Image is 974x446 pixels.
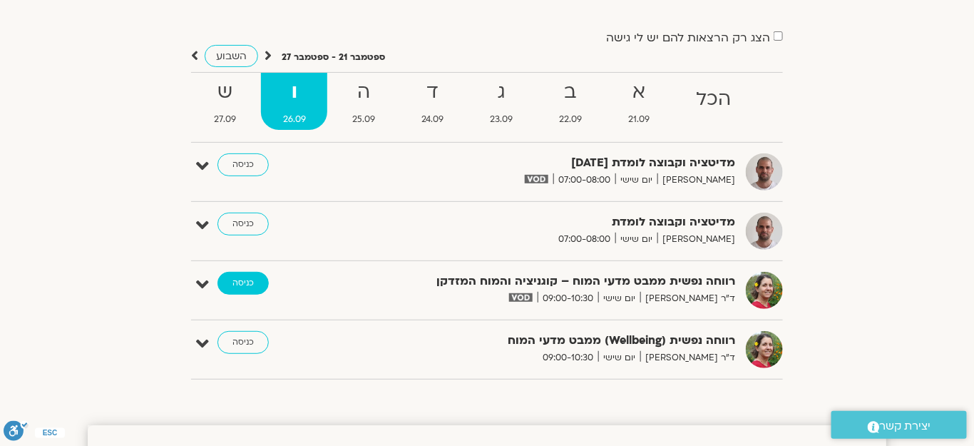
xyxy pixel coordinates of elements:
[598,350,640,365] span: יום שישי
[538,112,604,127] span: 22.09
[607,112,672,127] span: 21.09
[615,173,657,188] span: יום שישי
[525,175,548,183] img: vodicon
[640,350,735,365] span: ד"ר [PERSON_NAME]
[640,291,735,306] span: ד"ר [PERSON_NAME]
[330,112,396,127] span: 25.09
[261,76,327,108] strong: ו
[606,31,770,44] label: הצג רק הרצאות להם יש לי גישה
[675,83,753,116] strong: הכל
[538,73,604,130] a: ב22.09
[193,76,258,108] strong: ש
[261,73,327,130] a: ו26.09
[386,272,735,291] strong: רווחה נפשית ממבט מדעי המוח – קוגניציה והמוח המזדקן
[538,291,598,306] span: 09:00-10:30
[538,76,604,108] strong: ב
[657,173,735,188] span: [PERSON_NAME]
[217,213,269,235] a: כניסה
[399,73,465,130] a: ד24.09
[607,76,672,108] strong: א
[509,293,533,302] img: vodicon
[615,232,657,247] span: יום שישי
[217,153,269,176] a: כניסה
[468,76,535,108] strong: ג
[217,272,269,295] a: כניסה
[657,232,735,247] span: [PERSON_NAME]
[193,73,258,130] a: ש27.09
[193,112,258,127] span: 27.09
[330,73,396,130] a: ה25.09
[399,76,465,108] strong: ד
[607,73,672,130] a: א21.09
[330,76,396,108] strong: ה
[468,112,535,127] span: 23.09
[386,331,735,350] strong: רווחה נפשית (Wellbeing) ממבט מדעי המוח
[553,173,615,188] span: 07:00-08:00
[880,417,931,436] span: יצירת קשר
[261,112,327,127] span: 26.09
[217,331,269,354] a: כניסה
[831,411,967,439] a: יצירת קשר
[675,73,753,130] a: הכל
[282,50,385,65] p: ספטמבר 21 - ספטמבר 27
[538,350,598,365] span: 09:00-10:30
[386,153,735,173] strong: מדיטציה וקבוצה לומדת [DATE]
[553,232,615,247] span: 07:00-08:00
[386,213,735,232] strong: מדיטציה וקבוצה לומדת
[216,49,247,63] span: השבוע
[399,112,465,127] span: 24.09
[468,73,535,130] a: ג23.09
[205,45,258,67] a: השבוע
[598,291,640,306] span: יום שישי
